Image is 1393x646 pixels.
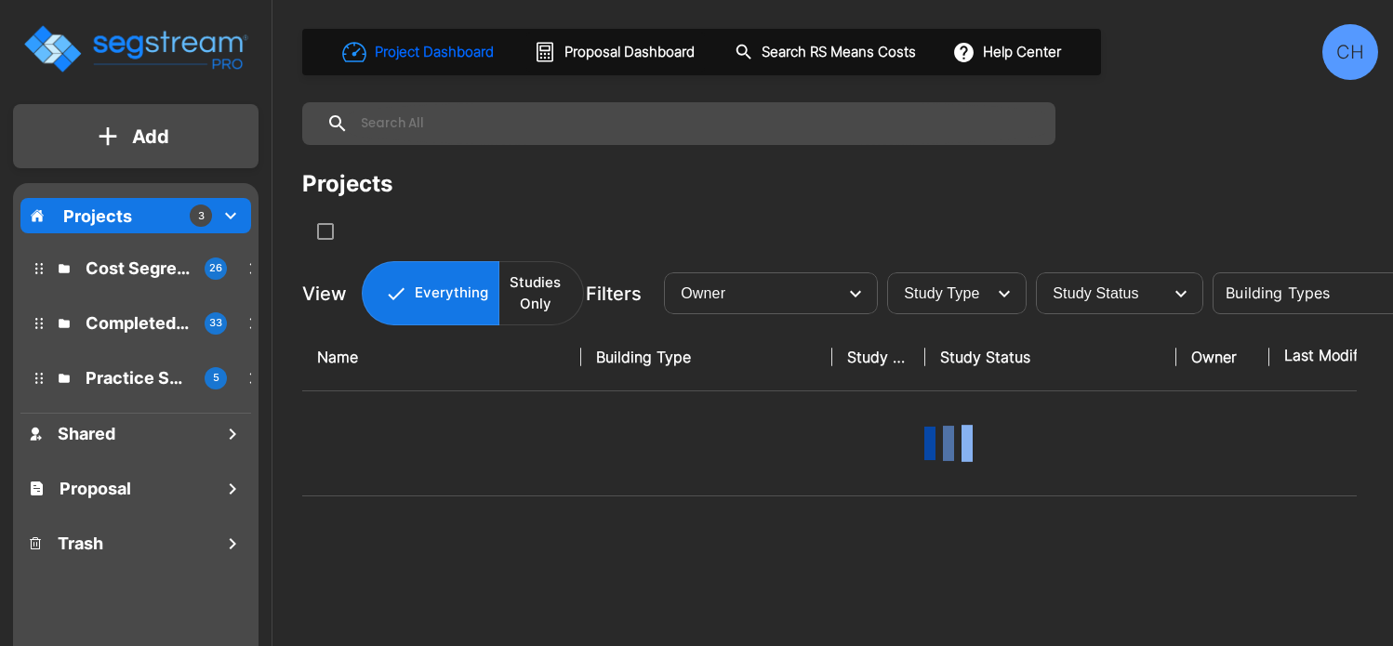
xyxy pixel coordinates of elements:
[911,406,986,481] img: Loading
[1040,268,1162,320] div: Select
[1176,323,1269,391] th: Owner
[198,208,205,224] p: 3
[415,283,488,304] p: Everything
[362,261,499,325] button: Everything
[209,315,222,331] p: 33
[307,213,344,250] button: SelectAll
[564,42,695,63] h1: Proposal Dashboard
[58,531,103,556] h1: Trash
[1053,285,1139,301] span: Study Status
[1322,24,1378,80] div: CH
[58,421,115,446] h1: Shared
[925,323,1176,391] th: Study Status
[904,285,979,301] span: Study Type
[375,42,494,63] h1: Project Dashboard
[498,261,584,325] button: Studies Only
[21,22,249,75] img: Logo
[132,123,169,151] p: Add
[832,323,925,391] th: Study Type
[86,310,190,336] p: Completed Projects
[302,323,581,391] th: Name
[86,365,190,390] p: Practice Samples
[362,261,584,325] div: Platform
[63,204,132,229] p: Projects
[586,280,642,308] p: Filters
[86,256,190,281] p: Cost Segregation Studies
[302,280,347,308] p: View
[302,167,392,201] div: Projects
[335,32,504,73] button: Project Dashboard
[213,370,219,386] p: 5
[891,268,986,320] div: Select
[681,285,725,301] span: Owner
[13,110,259,164] button: Add
[668,268,837,320] div: Select
[949,34,1068,70] button: Help Center
[581,323,832,391] th: Building Type
[762,42,916,63] h1: Search RS Means Costs
[60,476,131,501] h1: Proposal
[526,33,705,72] button: Proposal Dashboard
[209,260,222,276] p: 26
[510,272,561,314] p: Studies Only
[349,102,1046,145] input: Search All
[727,34,926,71] button: Search RS Means Costs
